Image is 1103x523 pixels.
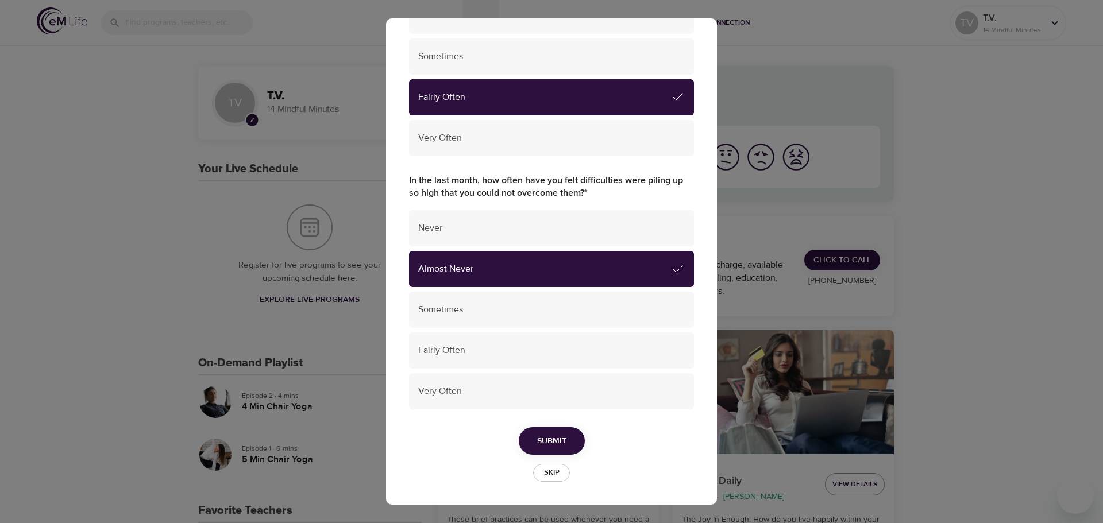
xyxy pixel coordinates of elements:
button: Submit [519,427,585,455]
span: Never [418,222,685,235]
span: Skip [539,466,564,479]
label: In the last month, how often have you felt difficulties were piling up so high that you could not... [409,174,694,200]
span: Almost Never [418,262,671,276]
span: Sometimes [418,50,685,63]
span: Very Often [418,131,685,145]
span: Fairly Often [418,344,685,357]
span: Very Often [418,385,685,398]
span: Submit [537,434,566,448]
span: Fairly Often [418,91,671,104]
button: Skip [533,464,570,482]
span: Sometimes [418,303,685,316]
